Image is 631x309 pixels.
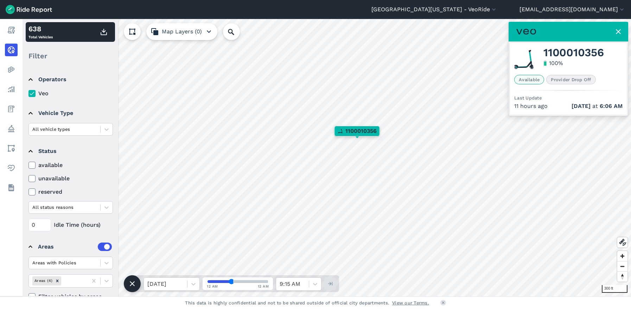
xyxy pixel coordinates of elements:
a: Health [5,162,18,174]
img: Veo [516,27,536,37]
label: available [28,161,113,169]
span: 12 AM [207,284,218,289]
button: Zoom out [617,261,627,271]
div: Idle Time (hours) [28,219,113,231]
span: at [572,102,623,110]
summary: Vehicle Type [28,103,112,123]
a: Realtime [5,44,18,56]
span: 1100010356 [345,127,377,135]
summary: Operators [28,70,112,89]
canvas: Map [23,19,631,296]
div: 638 [28,24,53,34]
div: Filter [26,45,115,67]
button: Reset bearing to north [617,271,627,282]
input: Search Location or Vehicles [223,23,251,40]
label: reserved [28,188,113,196]
button: Zoom in [617,251,627,261]
a: View our Terms. [392,300,429,306]
summary: Areas [28,237,112,257]
span: 12 AM [258,284,269,289]
span: Available [514,75,544,84]
div: 11 hours ago [514,102,623,110]
span: Last Update [514,95,542,101]
label: Filter vehicles by areas [28,292,113,301]
div: Total Vehicles [28,24,53,40]
button: [GEOGRAPHIC_DATA][US_STATE] - VeoRide [371,5,497,14]
div: 100 % [549,59,563,67]
a: Areas [5,142,18,155]
span: [DATE] [572,103,591,109]
label: Veo [28,89,113,98]
div: Areas (4) [32,276,53,285]
div: 300 ft [602,285,627,293]
a: Report [5,24,18,37]
a: Fees [5,103,18,115]
a: Heatmaps [5,63,18,76]
summary: Status [28,141,112,161]
a: Analyze [5,83,18,96]
img: Veo scooter [514,50,534,69]
span: Provider Drop Off [546,75,595,84]
img: Ride Report [6,5,52,14]
div: Areas [38,243,112,251]
a: Datasets [5,181,18,194]
button: Map Layers (0) [146,23,217,40]
a: Policy [5,122,18,135]
div: Remove Areas (4) [53,276,61,285]
label: unavailable [28,174,113,183]
span: 6:06 AM [600,103,623,109]
span: 1100010356 [543,49,604,57]
button: [EMAIL_ADDRESS][DOMAIN_NAME] [520,5,625,14]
